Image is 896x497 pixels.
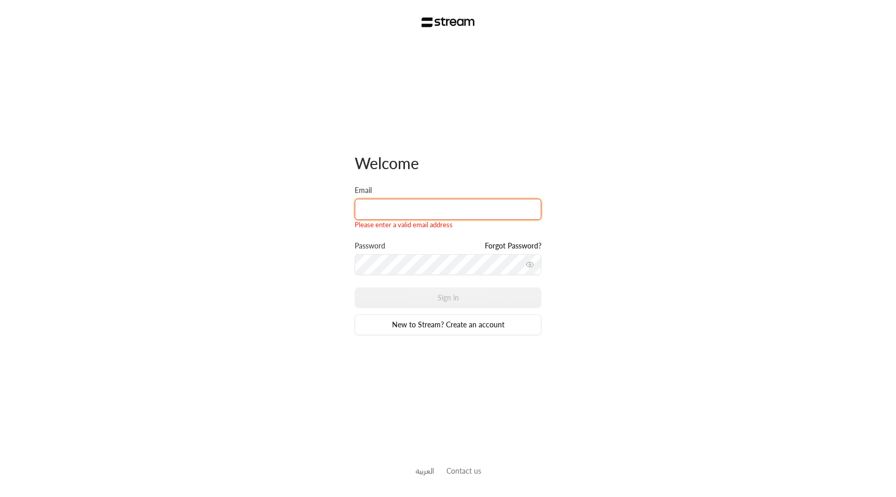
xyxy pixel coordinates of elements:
a: العربية [415,461,434,480]
button: Contact us [446,465,481,476]
div: Please enter a valid email address [355,220,541,230]
a: Forgot Password? [485,241,541,251]
label: Email [355,185,372,196]
button: toggle password visibility [522,256,538,273]
img: Stream Logo [422,17,475,27]
span: Welcome [355,154,419,172]
a: Contact us [446,466,481,475]
a: New to Stream? Create an account [355,314,541,335]
label: Password [355,241,385,251]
